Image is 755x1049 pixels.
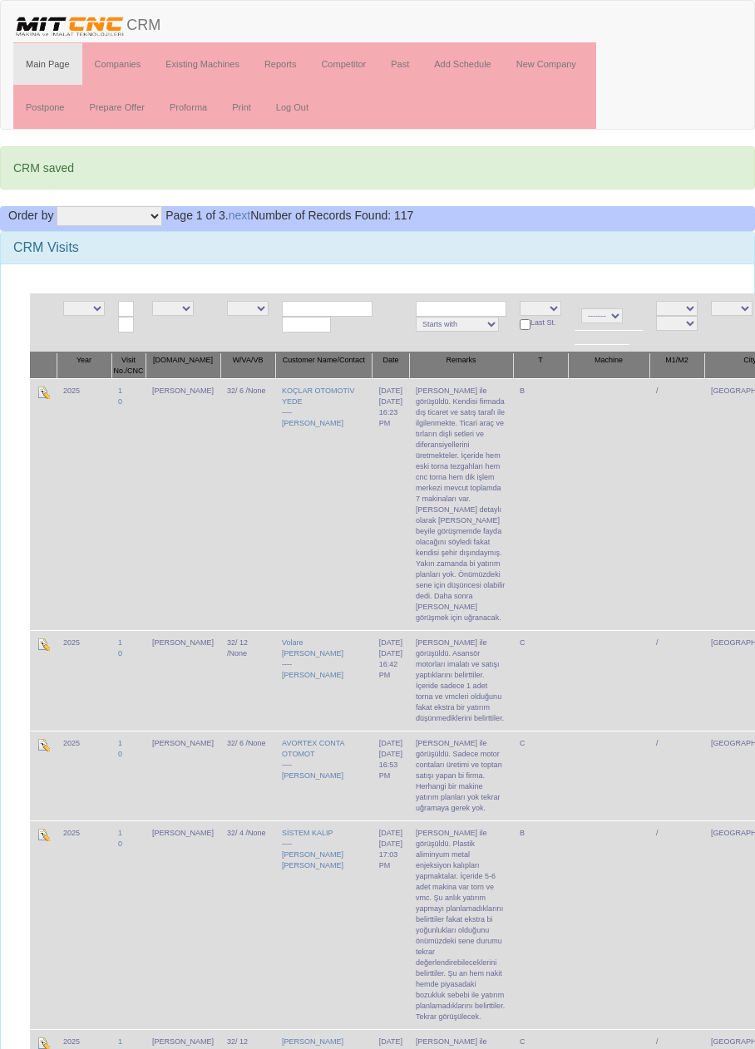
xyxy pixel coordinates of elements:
[57,352,111,379] th: Year
[282,671,343,679] a: [PERSON_NAME]
[220,731,275,820] td: 32/ 6 /None
[282,850,343,869] a: [PERSON_NAME] [PERSON_NAME]
[513,630,568,731] td: C
[252,43,309,85] a: Reports
[282,771,343,780] a: [PERSON_NAME]
[118,1037,122,1046] a: 1
[37,386,50,399] img: Edit
[118,397,122,406] a: 0
[118,387,122,395] a: 1
[37,638,50,651] img: Edit
[308,43,378,85] a: Competitor
[146,820,220,1029] td: [PERSON_NAME]
[282,739,344,758] a: AVORTEX CONTA OTOMOT
[229,209,250,222] a: next
[275,378,373,630] td: ----
[379,648,402,681] div: [DATE] 16:42 PM
[220,378,275,630] td: 32/ 6 /None
[282,387,354,406] a: KOÇLAR OTOMOTİV YEDE
[118,829,122,837] a: 1
[649,630,704,731] td: /
[649,352,704,379] th: M1/M2
[409,378,513,630] td: [PERSON_NAME] ile görüşüldü. Kendisi firmada dış ticaret ve satış tarafı ile ilgilenmekte. Ticari...
[146,352,220,379] th: [DOMAIN_NAME]
[165,209,229,222] span: Page 1 of 3.
[146,630,220,731] td: [PERSON_NAME]
[275,820,373,1029] td: ----
[13,43,82,85] a: Main Page
[513,352,568,379] th: T
[220,86,264,128] a: Print
[57,630,111,731] td: 2025
[282,419,343,427] a: [PERSON_NAME]
[379,749,402,781] div: [DATE] 16:53 PM
[379,396,402,429] div: [DATE] 16:23 PM
[220,820,275,1029] td: 32/ 4 /None
[373,352,409,379] th: Date
[220,630,275,731] td: 32/ 12 /None
[513,820,568,1029] td: B
[649,820,704,1029] td: /
[37,738,50,751] img: Edit
[13,86,76,128] a: Postpone
[378,43,422,85] a: Past
[513,293,568,352] td: Last St.
[13,240,742,255] h3: CRM Visits
[118,739,122,747] a: 1
[275,630,373,731] td: ----
[504,43,589,85] a: New Company
[118,840,122,848] a: 0
[146,731,220,820] td: [PERSON_NAME]
[373,378,409,630] td: [DATE]
[409,352,513,379] th: Remarks
[422,43,504,85] a: Add Schedule
[157,86,220,128] a: Proforma
[282,829,333,837] a: SİSTEM KALIP
[118,638,122,647] a: 1
[264,86,321,128] a: Log Out
[275,352,373,379] th: Customer Name/Contact
[57,378,111,630] td: 2025
[409,630,513,731] td: [PERSON_NAME] ile görüşüldü. Asansör motorları imalatı ve satışı yaptıklarını belirttiler. İçerid...
[13,13,126,38] img: header.png
[82,43,154,85] a: Companies
[568,352,649,379] th: Machine
[409,731,513,820] td: [PERSON_NAME] ile görüşüldü. Sadece motor contaları üretimi ve toptan satışı yapan bi firma. Herh...
[220,352,275,379] th: W/VA/VB
[118,750,122,758] a: 0
[373,731,409,820] td: [DATE]
[146,378,220,630] td: [PERSON_NAME]
[373,820,409,1029] td: [DATE]
[513,378,568,630] td: B
[76,86,156,128] a: Prepare Offer
[409,820,513,1029] td: [PERSON_NAME] ile görüşüldü. Plastik aliminyum metal enjeksiyon kalıpları yapmaktalar. İçeride 5-...
[1,1,173,42] a: CRM
[649,731,704,820] td: /
[118,649,122,657] a: 0
[379,839,402,871] div: [DATE] 17:03 PM
[165,209,413,222] span: Number of Records Found: 117
[111,352,146,379] th: Visit No./CNC
[282,638,343,657] a: Volare [PERSON_NAME]
[373,630,409,731] td: [DATE]
[153,43,252,85] a: Existing Machines
[275,731,373,820] td: ----
[57,731,111,820] td: 2025
[513,731,568,820] td: C
[57,820,111,1029] td: 2025
[37,828,50,841] img: Edit
[649,378,704,630] td: /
